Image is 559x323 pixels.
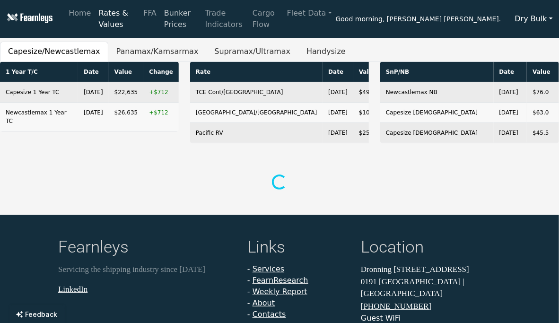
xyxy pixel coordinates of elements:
[58,237,236,260] h4: Fearnleys
[201,4,249,34] a: Trade Indicators
[95,4,140,34] a: Rates & Values
[143,82,179,103] td: +$712
[140,4,160,23] a: FFA
[353,123,388,143] td: $25,818
[283,4,336,23] a: Fleet Data
[249,4,283,34] a: Cargo Flow
[253,276,308,285] a: FearnResearch
[509,10,559,28] button: Dry Bulk
[109,82,144,103] td: $22,635
[361,276,501,300] p: 0191 [GEOGRAPHIC_DATA] | [GEOGRAPHIC_DATA]
[247,297,349,309] li: -
[323,62,353,82] th: Date
[253,298,275,307] a: About
[143,103,179,131] td: +$712
[494,103,527,123] td: [DATE]
[190,123,323,143] td: Pacific RV
[109,103,144,131] td: $26,635
[78,82,109,103] td: [DATE]
[527,123,559,143] td: $45.5
[206,42,298,61] button: Supramax/Ultramax
[361,263,501,276] p: Dronning [STREET_ADDRESS]
[247,237,349,260] h4: Links
[380,123,494,143] td: Capesize [DEMOGRAPHIC_DATA]
[160,4,201,34] a: Bunker Prices
[78,103,109,131] td: [DATE]
[494,62,527,82] th: Date
[190,62,323,82] th: Rate
[494,82,527,103] td: [DATE]
[336,12,501,28] span: Good morning, [PERSON_NAME] [PERSON_NAME].
[298,42,354,61] button: Handysize
[494,123,527,143] td: [DATE]
[109,62,144,82] th: Value
[78,62,109,82] th: Date
[353,82,388,103] td: $49,125
[380,103,494,123] td: Capesize [DEMOGRAPHIC_DATA]
[190,82,323,103] td: TCE Cont/[GEOGRAPHIC_DATA]
[5,13,52,25] img: Fearnleys Logo
[253,264,284,273] a: Services
[527,103,559,123] td: $63.0
[323,82,353,103] td: [DATE]
[253,310,286,319] a: Contacts
[108,42,207,61] button: Panamax/Kamsarmax
[58,263,236,276] p: Servicing the shipping industry since [DATE]
[143,62,179,82] th: Change
[247,309,349,320] li: -
[58,285,87,294] a: LinkedIn
[380,82,494,103] td: Newcastlemax NB
[247,286,349,297] li: -
[380,62,494,82] th: SnP/NB
[527,62,559,82] th: Value
[247,275,349,286] li: -
[65,4,95,23] a: Home
[361,237,501,260] h4: Location
[353,62,388,82] th: Value
[190,103,323,123] td: [GEOGRAPHIC_DATA]/[GEOGRAPHIC_DATA]
[353,103,388,123] td: $10.62
[247,263,349,275] li: -
[323,103,353,123] td: [DATE]
[253,287,307,296] a: Weekly Report
[323,123,353,143] td: [DATE]
[361,302,431,311] a: [PHONE_NUMBER]
[527,82,559,103] td: $76.0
